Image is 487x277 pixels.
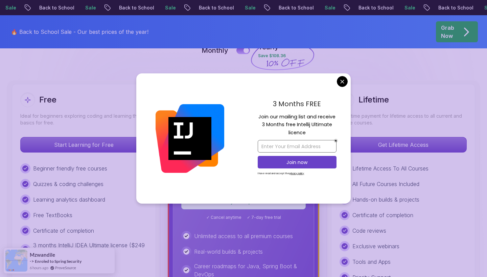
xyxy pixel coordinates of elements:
p: Certificate of completion [352,211,413,219]
a: Enroled to Spring Security [35,258,82,264]
img: provesource social proof notification image [5,250,27,272]
p: One-time payment for lifetime access to all current and future courses. [340,113,467,126]
p: Sale [399,4,421,11]
p: Tools and Apps [352,258,391,266]
p: Real-world builds & projects [194,248,263,256]
p: Quizzes & coding challenges [33,180,103,188]
p: Grab Now [441,24,454,40]
span: 6 hours ago [30,265,48,271]
p: Sale [239,4,261,11]
p: Hands-on builds & projects [352,195,419,204]
p: Unlimited access to all premium courses [194,232,293,240]
p: Exclusive webinars [352,242,399,250]
button: Start Learning for Free [20,137,147,153]
p: Back to School [433,4,479,11]
p: Back to School [353,4,399,11]
a: Start Learning for Free [20,141,147,148]
span: ✓ Cancel anytime [206,215,241,220]
p: Start Learning for Free [21,137,147,152]
p: Sale [160,4,181,11]
p: Lifetime Access To All Courses [352,164,428,172]
p: Sale [319,4,341,11]
h2: Lifetime [358,94,389,105]
p: 🔥 Back to School Sale - Our best prices of the year! [11,28,148,36]
p: Monthly [202,46,228,55]
a: Get Lifetime Access [340,141,467,148]
button: Get Lifetime Access [340,137,467,153]
p: 3 months IntelliJ IDEA Ultimate license ($249 value) [33,241,147,257]
p: Back to School [34,4,80,11]
span: ✓ 7-day free trial [247,215,281,220]
p: Learning analytics dashboard [33,195,105,204]
p: Free TextBooks [33,211,72,219]
p: Code reviews [352,227,386,235]
p: Get Lifetime Access [340,137,466,152]
h2: Free [39,94,56,105]
p: Beginner friendly free courses [33,164,107,172]
p: Back to School [193,4,239,11]
p: Back to School [273,4,319,11]
span: Mzwandile [30,252,55,258]
p: Ideal for beginners exploring coding and learning the basics for free. [20,113,147,126]
p: Back to School [114,4,160,11]
p: Certificate of completion [33,227,94,235]
p: Sale [80,4,101,11]
a: ProveSource [55,265,76,271]
span: -> [30,258,34,264]
p: All Future Courses Included [352,180,419,188]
